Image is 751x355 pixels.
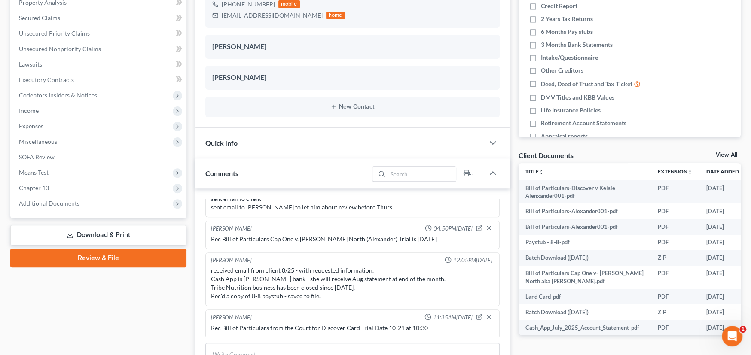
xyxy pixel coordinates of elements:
[434,225,473,233] span: 04:50PM[DATE]
[19,184,49,191] span: Chapter 13
[651,289,699,304] td: PDF
[541,66,583,75] span: Other Creditors
[541,132,588,140] span: Appraisal reports
[12,72,186,88] a: Executory Contracts
[211,266,494,300] div: received email from client 8/25 - with requested information. Cash App is [PERSON_NAME] bank - sh...
[541,80,632,88] span: Deed, Deed of Trust and Tax Ticket
[541,93,614,102] span: DMV Titles and KBB Values
[519,266,651,289] td: Bill of Particulars Cap One v- [PERSON_NAME] North aka [PERSON_NAME].pdf
[740,170,745,175] i: expand_more
[12,57,186,72] a: Lawsuits
[19,91,97,99] span: Codebtors Insiders & Notices
[658,168,693,175] a: Extensionunfold_more
[651,180,699,204] td: PDF
[10,225,186,245] a: Download & Print
[651,235,699,250] td: PDF
[433,313,473,322] span: 11:35AM[DATE]
[541,15,593,23] span: 2 Years Tax Returns
[541,106,601,115] span: Life Insurance Policies
[12,10,186,26] a: Secured Claims
[388,167,456,181] input: Search...
[278,0,300,8] div: mobile
[205,139,238,147] span: Quick Info
[651,203,699,219] td: PDF
[211,235,494,243] div: Rec Bill of Particulars Cap One v. [PERSON_NAME] North (Alexander) Trial is [DATE]
[651,250,699,266] td: ZIP
[212,73,493,83] div: [PERSON_NAME]
[687,170,693,175] i: unfold_more
[519,219,651,235] td: Bill of Particulars-Alexander001-pdf
[19,122,43,130] span: Expenses
[19,169,49,176] span: Means Test
[651,320,699,335] td: PDF
[651,304,699,320] td: ZIP
[12,149,186,165] a: SOFA Review
[651,219,699,235] td: PDF
[519,289,651,304] td: Land Card-pdf
[525,168,544,175] a: Titleunfold_more
[19,200,79,207] span: Additional Documents
[519,180,651,204] td: Bill of Particulars-Discover v Kelsie Alenxander001-pdf
[19,138,57,145] span: Miscellaneous
[19,107,39,114] span: Income
[212,42,493,52] div: [PERSON_NAME]
[211,225,252,233] div: [PERSON_NAME]
[519,235,651,250] td: Paystub - 8-8-pdf
[651,266,699,289] td: PDF
[326,12,345,19] div: home
[541,53,598,62] span: Intake/Questionnaire
[453,256,492,264] span: 12:05PM[DATE]
[722,326,742,346] iframe: Intercom live chat
[211,256,252,264] div: [PERSON_NAME]
[211,313,252,322] div: [PERSON_NAME]
[12,41,186,57] a: Unsecured Nonpriority Claims
[19,14,60,21] span: Secured Claims
[19,61,42,68] span: Lawsuits
[519,304,651,320] td: Batch Download ([DATE])
[519,203,651,219] td: Bill of Particulars-Alexander001-pdf
[19,30,90,37] span: Unsecured Priority Claims
[739,326,746,333] span: 1
[541,119,626,127] span: Retirement Account Statements
[12,26,186,41] a: Unsecured Priority Claims
[205,169,238,177] span: Comments
[212,103,493,110] button: New Contact
[19,153,55,161] span: SOFA Review
[716,152,737,158] a: View All
[541,27,593,36] span: 6 Months Pay stubs
[19,76,74,83] span: Executory Contracts
[519,320,651,335] td: Cash_App_July_2025_Account_Statement-pdf
[211,324,494,332] div: Rec Bill of Particulars from the Court for Discover Card Trial Date 10-21 at 10:30
[541,2,577,10] span: Credit Report
[222,11,323,20] div: [EMAIL_ADDRESS][DOMAIN_NAME]
[539,170,544,175] i: unfold_more
[19,45,101,52] span: Unsecured Nonpriority Claims
[10,249,186,267] a: Review & File
[541,40,613,49] span: 3 Months Bank Statements
[519,250,651,266] td: Batch Download ([DATE])
[706,168,745,175] a: Date Added expand_more
[519,151,574,160] div: Client Documents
